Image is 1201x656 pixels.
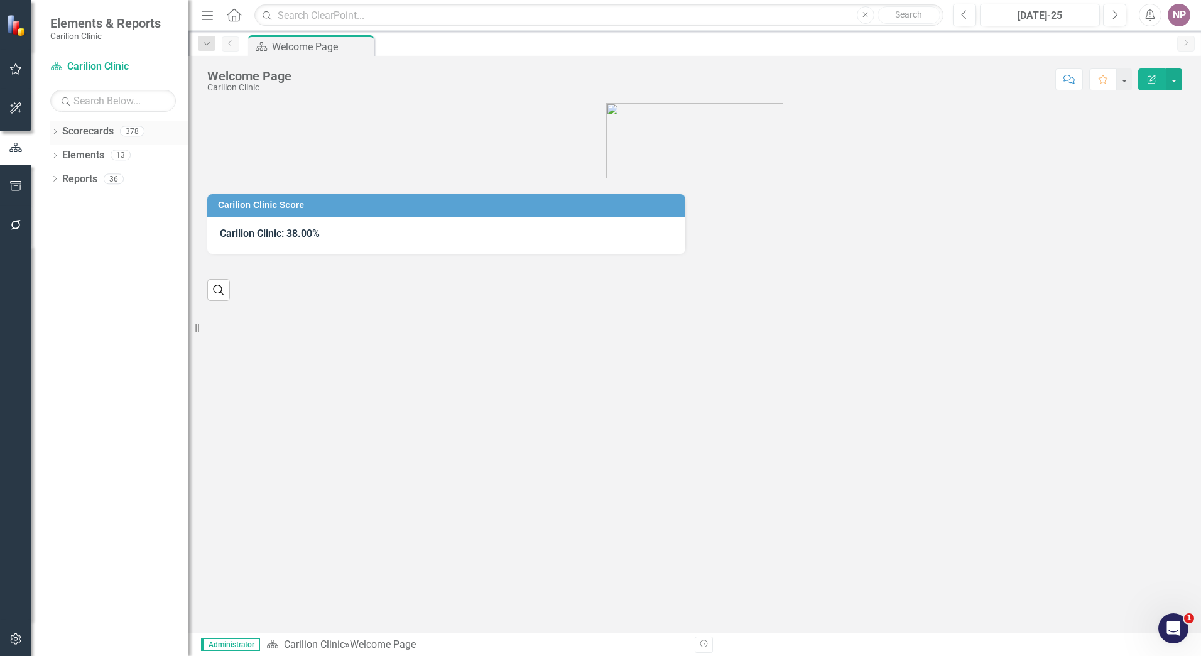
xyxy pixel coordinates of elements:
[1168,4,1190,26] button: NP
[606,103,783,178] img: carilion%20clinic%20logo%202.0.png
[266,638,685,652] div: »
[895,9,922,19] span: Search
[111,150,131,161] div: 13
[272,39,371,55] div: Welcome Page
[350,638,416,650] div: Welcome Page
[50,60,176,74] a: Carilion Clinic
[62,172,97,187] a: Reports
[6,14,28,36] img: ClearPoint Strategy
[220,227,320,239] span: Carilion Clinic: 38.00%
[284,638,345,650] a: Carilion Clinic
[1158,613,1188,643] iframe: Intercom live chat
[62,124,114,139] a: Scorecards
[50,90,176,112] input: Search Below...
[120,126,144,137] div: 378
[104,173,124,184] div: 36
[1184,613,1194,623] span: 1
[878,6,940,24] button: Search
[50,16,161,31] span: Elements & Reports
[980,4,1100,26] button: [DATE]-25
[62,148,104,163] a: Elements
[201,638,260,651] span: Administrator
[254,4,943,26] input: Search ClearPoint...
[207,69,291,83] div: Welcome Page
[218,200,679,210] h3: Carilion Clinic Score
[984,8,1095,23] div: [DATE]-25
[207,83,291,92] div: Carilion Clinic
[50,31,161,41] small: Carilion Clinic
